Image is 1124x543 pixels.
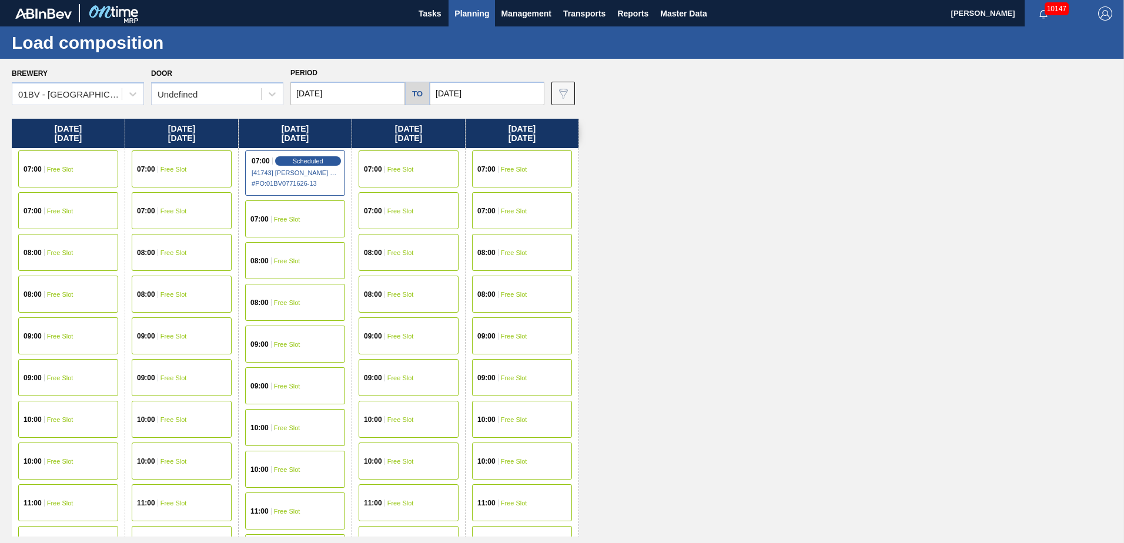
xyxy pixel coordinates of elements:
span: 08:00 [137,291,155,298]
div: [DATE] [DATE] [239,119,352,148]
img: TNhmsLtSVTkK8tSr43FrP2fwEKptu5GPRR3wAAAABJRU5ErkJggg== [15,8,72,19]
span: 10:00 [137,458,155,465]
button: Notifications [1025,5,1062,22]
span: Free Slot [47,207,73,214]
span: Free Slot [47,249,73,256]
span: 10:00 [477,458,496,465]
span: 09:00 [24,333,42,340]
span: Free Slot [501,166,527,173]
input: mm/dd/yyyy [430,82,544,105]
span: Free Slot [160,500,187,507]
span: 10:00 [137,416,155,423]
span: 08:00 [364,291,382,298]
span: 09:00 [137,333,155,340]
span: 09:00 [24,374,42,381]
span: 07:00 [137,207,155,214]
span: 08:00 [477,291,496,298]
span: 11:00 [137,500,155,507]
div: Undefined [158,89,198,99]
span: Transports [563,6,606,21]
span: 10:00 [364,458,382,465]
span: 11:00 [24,500,42,507]
span: Free Slot [47,458,73,465]
span: 08:00 [250,299,269,306]
span: 10:00 [250,424,269,431]
label: Brewery [12,69,48,78]
div: [DATE] [DATE] [352,119,465,148]
div: 01BV - [GEOGRAPHIC_DATA] Brewery [18,89,123,99]
span: Reports [617,6,648,21]
span: 10:00 [250,466,269,473]
span: Free Slot [387,416,414,423]
div: [DATE] [DATE] [12,119,125,148]
span: Free Slot [387,291,414,298]
span: 09:00 [364,333,382,340]
span: 10:00 [24,416,42,423]
span: 11:00 [477,500,496,507]
span: 09:00 [477,333,496,340]
span: Period [290,69,317,77]
span: 11:00 [250,508,269,515]
span: Free Slot [387,374,414,381]
span: Free Slot [160,333,187,340]
span: Free Slot [160,249,187,256]
span: Free Slot [160,207,187,214]
span: Free Slot [47,416,73,423]
span: Free Slot [387,207,414,214]
span: Free Slot [274,299,300,306]
span: 08:00 [477,249,496,256]
span: Free Slot [501,207,527,214]
span: 07:00 [477,207,496,214]
span: 10:00 [364,416,382,423]
span: Free Slot [160,374,187,381]
span: 07:00 [137,166,155,173]
span: Free Slot [274,216,300,223]
span: # PO : 01BV0771626-13 [252,176,340,190]
span: 07:00 [252,157,270,165]
span: Free Slot [47,500,73,507]
span: 09:00 [250,383,269,390]
span: [41743] BERRY GLOBAL INC - 0008311135 [252,169,340,176]
span: Free Slot [501,416,527,423]
span: 07:00 [477,166,496,173]
span: 10147 [1045,2,1069,15]
span: 07:00 [24,207,42,214]
span: Free Slot [160,291,187,298]
span: 09:00 [137,374,155,381]
span: Scheduled [293,157,323,165]
span: Free Slot [387,249,414,256]
h5: to [412,89,423,98]
button: icon-filter-gray [551,82,575,105]
span: Free Slot [387,166,414,173]
span: 08:00 [364,249,382,256]
div: [DATE] [DATE] [125,119,238,148]
span: Free Slot [501,458,527,465]
span: 07:00 [250,216,269,223]
span: Free Slot [274,508,300,515]
span: 07:00 [364,166,382,173]
span: Free Slot [387,500,414,507]
span: Free Slot [160,458,187,465]
span: Free Slot [501,374,527,381]
span: Free Slot [274,257,300,264]
span: Free Slot [47,166,73,173]
span: 08:00 [137,249,155,256]
span: 11:00 [364,500,382,507]
span: Management [501,6,551,21]
span: Free Slot [160,166,187,173]
span: Free Slot [47,333,73,340]
span: Master Data [660,6,707,21]
h1: Load composition [12,36,220,49]
span: 08:00 [24,291,42,298]
div: [DATE] [DATE] [466,119,578,148]
span: 10:00 [477,416,496,423]
span: Free Slot [274,383,300,390]
span: Free Slot [501,333,527,340]
span: Free Slot [387,333,414,340]
span: Free Slot [47,374,73,381]
span: 08:00 [250,257,269,264]
span: Free Slot [274,424,300,431]
span: Free Slot [501,500,527,507]
span: Free Slot [274,466,300,473]
span: Planning [454,6,489,21]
